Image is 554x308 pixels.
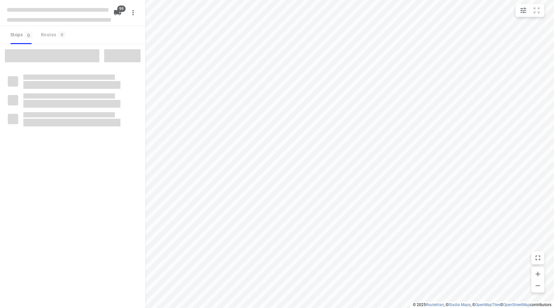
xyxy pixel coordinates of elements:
[413,302,551,307] li: © 2025 , © , © © contributors
[517,4,530,17] button: Map settings
[503,302,530,307] a: OpenStreetMap
[515,4,544,17] div: small contained button group
[426,302,444,307] a: Routetitan
[449,302,471,307] a: Stadia Maps
[475,302,500,307] a: OpenMapTiles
